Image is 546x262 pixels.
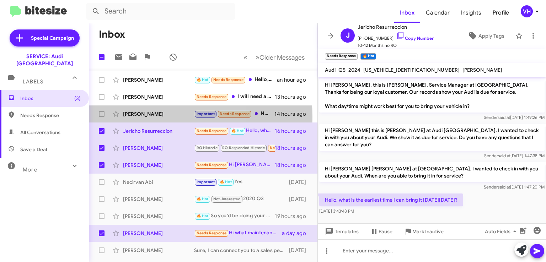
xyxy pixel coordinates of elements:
span: Special Campaign [31,34,74,42]
span: Audi [325,67,336,73]
span: Needs Response [270,146,300,150]
div: 19 hours ago [275,213,312,220]
div: 13 hours ago [275,93,312,100]
div: [PERSON_NAME] [123,230,194,237]
button: Mark Inactive [398,225,449,238]
small: Needs Response [325,53,358,60]
div: [PERSON_NAME] [123,93,194,100]
div: 18 hours ago [275,144,312,152]
p: Hello, what is the earliest time I can bring it [DATE][DATE]? [319,193,463,206]
span: « [243,53,247,62]
span: Templates [323,225,359,238]
button: Templates [318,225,364,238]
div: Necirvan Abi [123,179,194,186]
span: [PERSON_NAME] [462,67,502,73]
div: Sure, I can connect you to a sales person if you'd like? [194,247,289,254]
button: Next [251,50,309,65]
a: Profile [487,2,515,23]
button: Pause [364,225,398,238]
span: Mark Inactive [412,225,444,238]
span: Needs Response [197,129,227,133]
span: Jericho Resurreccion [358,23,434,31]
div: [PERSON_NAME] [123,247,194,254]
input: Search [86,3,235,20]
button: Auto Fields [479,225,525,238]
div: Hello, what is the earliest time I can bring it [DATE][DATE]? [194,127,275,135]
div: [DATE] [289,196,312,203]
div: an hour ago [277,76,312,83]
span: Needs Response [20,112,81,119]
span: Inbox [20,95,81,102]
div: [PERSON_NAME] [123,196,194,203]
span: [DATE] 3:43:48 PM [319,208,354,214]
div: [PERSON_NAME] [123,144,194,152]
div: Hello, is it covered under warranty? [194,76,277,84]
span: Important [197,111,215,116]
a: Insights [455,2,487,23]
span: (3) [74,95,81,102]
span: [US_VEHICLE_IDENTIFICATION_NUMBER] [363,67,460,73]
span: said at [498,115,510,120]
span: J [346,30,350,41]
span: RO Historic [197,146,218,150]
span: 🔥 Hot [197,214,209,218]
span: Save a Deal [20,146,47,153]
span: Older Messages [259,54,305,61]
div: [DATE] [289,179,312,186]
div: [PERSON_NAME] [123,162,194,169]
button: Apply Tags [460,29,512,42]
p: Hi [PERSON_NAME] this is [PERSON_NAME] at Audi [GEOGRAPHIC_DATA]. I wanted to check in with you a... [319,124,545,151]
span: Pause [379,225,392,238]
span: » [256,53,259,62]
div: Jericho Resurreccion [123,127,194,135]
div: 18 hours ago [275,162,312,169]
div: Not aware of any needed service [194,110,274,118]
div: 14 hours ago [274,110,312,118]
span: Sender [DATE] 1:47:38 PM [484,153,545,158]
span: 🔥 Hot [197,197,209,201]
a: Inbox [394,2,420,23]
span: Apply Tags [478,29,504,42]
a: Special Campaign [10,29,80,47]
button: Previous [239,50,252,65]
div: [PERSON_NAME] [123,213,194,220]
p: Hi [PERSON_NAME] [PERSON_NAME] at [GEOGRAPHIC_DATA]. I wanted to check in with you about your Aud... [319,162,545,182]
span: 2024 [348,67,360,73]
a: Calendar [420,2,455,23]
span: 🔥 Hot [231,129,243,133]
div: Yes [194,178,289,186]
span: Needs Response [197,231,227,235]
span: Auto Fields [485,225,519,238]
div: VH [521,5,533,17]
span: Labels [23,78,43,85]
span: Sender [DATE] 1:49:26 PM [484,115,545,120]
h1: Inbox [99,29,125,40]
div: I usually go to [GEOGRAPHIC_DATA][PERSON_NAME] audi for service. Thanks [194,144,275,152]
span: Not-Interested [213,197,241,201]
div: [PERSON_NAME] [123,110,194,118]
span: 🔥 Hot [220,180,232,184]
span: said at [498,184,510,190]
span: More [23,167,37,173]
span: [PHONE_NUMBER] [358,31,434,42]
span: All Conversations [20,129,60,136]
div: 16 hours ago [275,127,312,135]
span: 🔥 Hot [197,77,209,82]
span: Q5 [338,67,346,73]
span: 10-12 Months no RO [358,42,434,49]
span: Sender [DATE] 1:47:20 PM [484,184,545,190]
div: a day ago [282,230,312,237]
div: Hi what maintenance is required at this time? [194,229,282,237]
span: Needs Response [220,111,250,116]
span: RO Responded Historic [222,146,265,150]
span: Needs Response [213,77,243,82]
div: [DATE] [289,247,312,254]
nav: Page navigation example [240,50,309,65]
div: 2020 Q3 [194,195,289,203]
button: VH [515,5,538,17]
span: said at [498,153,510,158]
small: 🔥 Hot [360,53,376,60]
